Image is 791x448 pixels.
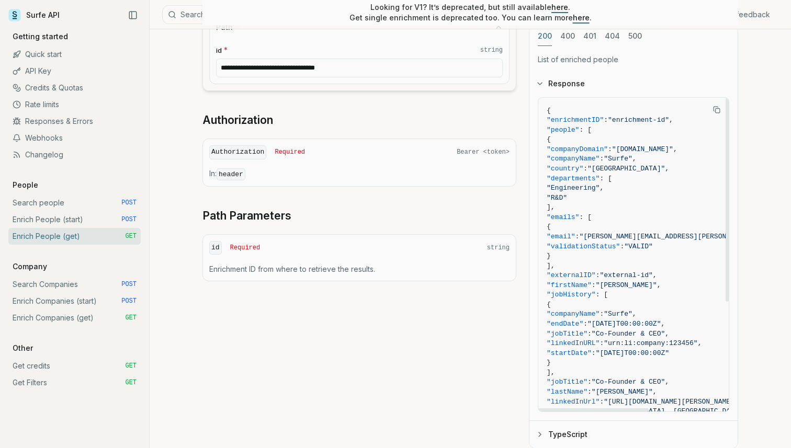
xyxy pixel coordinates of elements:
[275,148,305,156] span: Required
[600,175,612,182] span: : [
[487,244,510,252] span: string
[587,330,592,338] span: :
[596,349,669,357] span: "[DATE]T00:00:00Z"
[547,223,551,231] span: {
[125,362,137,370] span: GET
[480,46,503,54] code: string
[547,359,551,366] span: }
[583,27,596,46] button: 401
[551,3,568,12] a: here
[600,310,604,318] span: :
[604,339,697,347] span: "urn:li:company:123456"
[620,243,624,250] span: :
[632,310,637,318] span: ,
[587,320,661,328] span: "[DATE]T00:00:00Z"
[592,349,596,357] span: :
[657,281,661,289] span: ,
[592,281,596,289] span: :
[230,244,261,252] span: Required
[529,70,738,97] button: Response
[600,339,604,347] span: :
[8,113,141,130] a: Responses & Errors
[547,320,583,328] span: "endDate"
[628,27,642,46] button: 500
[202,113,273,128] a: Authorization
[665,165,669,173] span: ,
[8,7,60,23] a: Surfe API
[547,398,600,406] span: "linkedInUrl"
[709,102,725,118] button: Copy Text
[529,421,738,448] button: TypeScript
[587,165,665,173] span: "[GEOGRAPHIC_DATA]"
[202,209,291,223] a: Path Parameters
[608,145,612,153] span: :
[547,330,587,338] span: "jobTitle"
[600,155,604,163] span: :
[612,145,673,153] span: "[DOMAIN_NAME]"
[547,155,600,163] span: "companyName"
[579,126,591,134] span: : [
[592,407,747,415] span: "[GEOGRAPHIC_DATA], [GEOGRAPHIC_DATA]"
[583,320,587,328] span: :
[573,13,590,22] a: here
[8,130,141,146] a: Webhooks
[125,7,141,23] button: Collapse Sidebar
[125,232,137,240] span: GET
[547,271,596,279] span: "externalID"
[547,388,587,396] span: "lastName"
[8,343,37,353] p: Other
[8,293,141,309] a: Enrich Companies (start) POST
[8,63,141,79] a: API Key
[665,330,669,338] span: ,
[121,215,137,224] span: POST
[538,54,729,65] p: List of enriched people
[8,194,141,211] a: Search people POST
[547,339,600,347] span: "linkedInURL"
[547,126,579,134] span: "people"
[8,46,141,63] a: Quick start
[661,320,665,328] span: ,
[8,358,141,374] a: Get credits GET
[579,213,591,221] span: : [
[349,2,592,23] p: Looking for V1? It’s deprecated, but still available . Get single enrichment is deprecated too. Y...
[624,243,653,250] span: "VALID"
[587,407,592,415] span: :
[592,378,665,386] span: "Co-Founder & CEO"
[209,145,266,159] code: Authorization
[8,211,141,228] a: Enrich People (start) POST
[8,276,141,293] a: Search Companies POST
[547,116,604,124] span: "enrichmentID"
[596,291,608,298] span: : [
[547,378,587,386] span: "jobTitle"
[121,199,137,207] span: POST
[665,378,669,386] span: ,
[8,374,141,391] a: Get Filters GET
[125,378,137,387] span: GET
[600,184,604,192] span: ,
[604,398,738,406] span: "[URL][DOMAIN_NAME][PERSON_NAME]"
[547,281,592,289] span: "firstName"
[698,339,702,347] span: ,
[121,280,137,289] span: POST
[673,145,677,153] span: ,
[547,107,551,114] span: {
[538,27,552,46] button: 200
[547,349,592,357] span: "startDate"
[605,27,620,46] button: 404
[209,264,510,274] p: Enrichment ID from where to retrieve the results.
[547,369,555,376] span: ],
[547,165,583,173] span: "country"
[547,243,620,250] span: "validationStatus"
[600,398,604,406] span: :
[604,155,632,163] span: "Surfe"
[216,45,222,55] span: id
[8,146,141,163] a: Changelog
[718,9,770,20] a: Give feedback
[547,135,551,143] span: {
[529,97,738,420] div: Response
[121,297,137,305] span: POST
[547,301,551,308] span: {
[604,310,632,318] span: "Surfe"
[600,271,652,279] span: "external-id"
[547,194,567,202] span: "R&D"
